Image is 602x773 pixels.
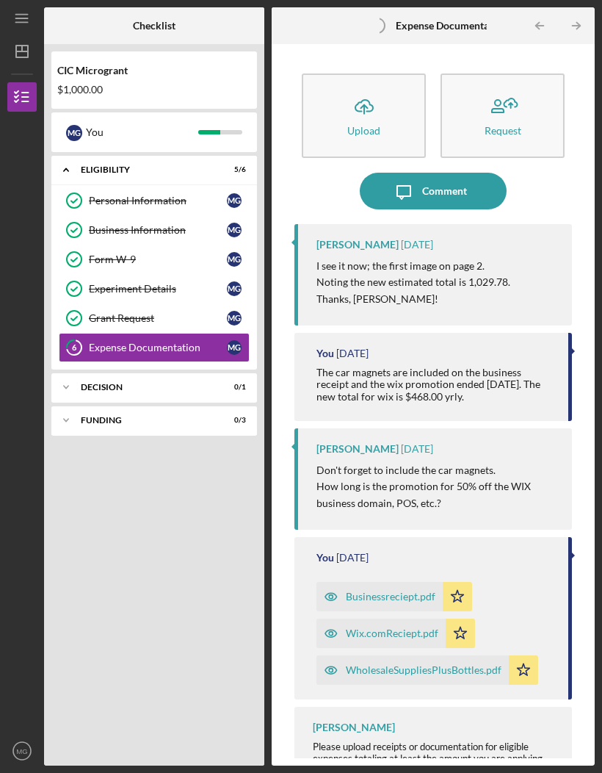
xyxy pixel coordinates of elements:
[7,736,37,766] button: MG
[89,312,227,324] div: Grant Request
[81,165,209,174] div: ELIGIBILITY
[346,628,438,639] div: Wix.comReciept.pdf
[401,443,433,455] time: 2025-09-04 19:21
[59,186,250,215] a: Personal InformationMG
[89,224,227,236] div: Business Information
[336,552,369,564] time: 2025-08-29 02:15
[220,416,246,425] div: 0 / 3
[89,195,227,206] div: Personal Information
[316,478,557,511] p: How long is the promotion for 50% off the WIX business domain, POS, etc.?
[86,120,198,145] div: You
[227,252,242,267] div: M G
[227,311,242,326] div: M G
[422,173,467,209] div: Comment
[316,258,510,274] p: I see it now; the first image on page 2.
[227,340,242,355] div: M G
[316,443,399,455] div: [PERSON_NAME]
[59,303,250,333] a: Grant RequestMG
[401,239,433,251] time: 2025-09-04 19:35
[133,20,175,32] b: Checklist
[440,73,565,158] button: Request
[227,223,242,237] div: M G
[313,722,395,733] div: [PERSON_NAME]
[360,173,507,209] button: Comment
[485,125,521,136] div: Request
[59,274,250,303] a: Experiment DetailsMG
[316,274,510,290] p: Noting the new estimated total is 1,029.78.
[59,215,250,245] a: Business InformationMG
[316,619,475,648] button: Wix.comReciept.pdf
[336,348,369,359] time: 2025-09-04 19:28
[66,125,82,141] div: M G
[227,193,242,208] div: M G
[316,552,334,564] div: You
[346,664,501,676] div: WholesaleSuppliesPlusBottles.pdf
[316,582,472,611] button: Businessreciept.pdf
[72,343,77,353] tspan: 6
[316,291,510,307] p: Thanks, [PERSON_NAME]!
[220,383,246,392] div: 0 / 1
[89,342,227,353] div: Expense Documentation
[89,283,227,295] div: Experiment Details
[316,367,554,402] div: The car magnets are included on the business receipt and the wix promotion ended [DATE]. The new ...
[57,84,251,96] div: $1,000.00
[316,462,557,478] p: Don't forget to include the car magnets.
[16,747,27,755] text: MG
[227,281,242,296] div: M G
[81,383,209,392] div: Decision
[316,348,334,359] div: You
[59,333,250,362] a: 6Expense DocumentationMG
[220,165,246,174] div: 5 / 6
[316,655,538,685] button: WholesaleSuppliesPlusBottles.pdf
[316,239,399,251] div: [PERSON_NAME]
[81,416,209,425] div: FUNDING
[89,254,227,265] div: Form W-9
[396,20,507,32] b: Expense Documentation
[346,591,435,603] div: Businessreciept.pdf
[347,125,380,136] div: Upload
[59,245,250,274] a: Form W-9MG
[57,65,251,76] div: CIC Microgrant
[302,73,426,158] button: Upload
